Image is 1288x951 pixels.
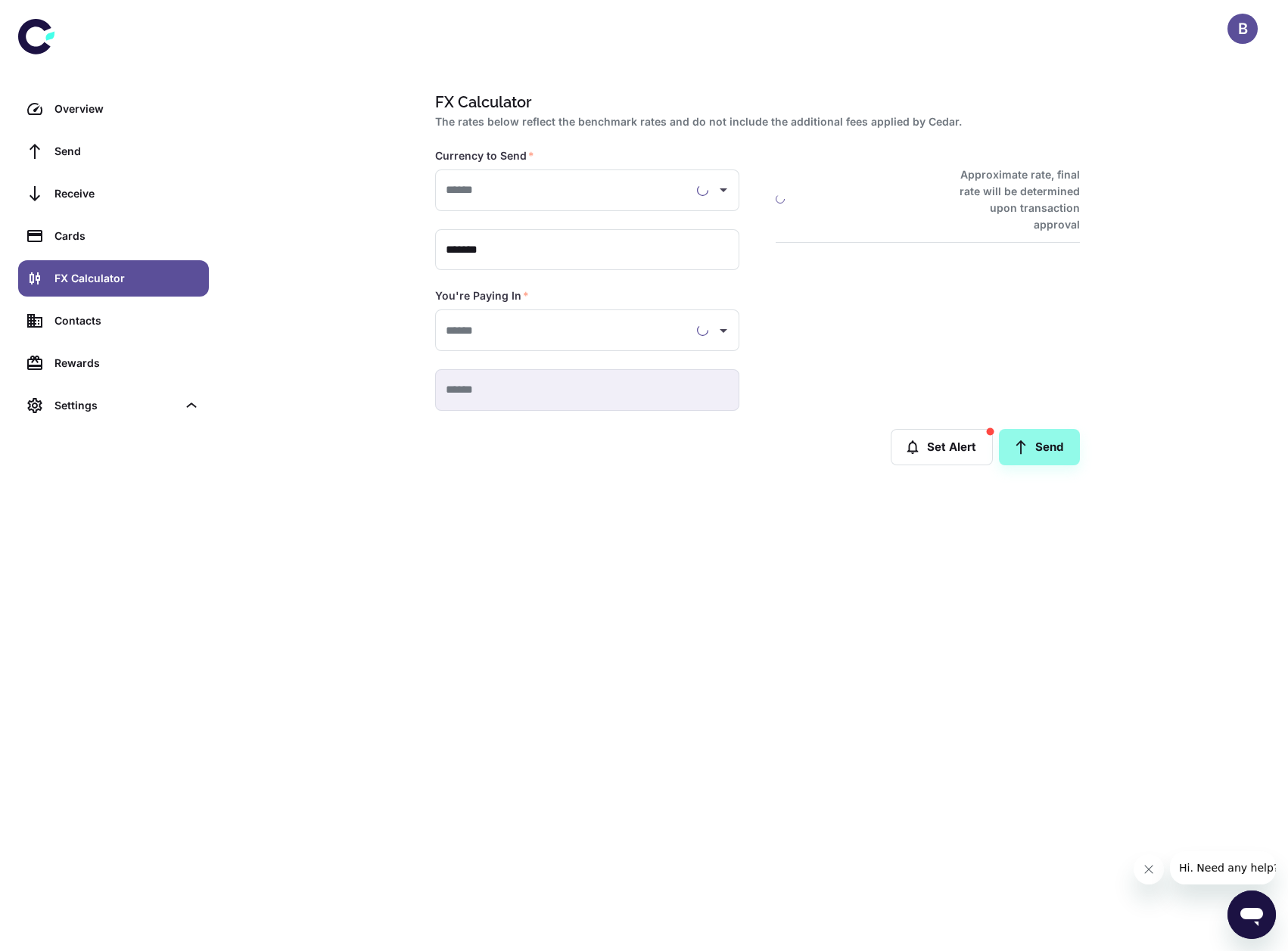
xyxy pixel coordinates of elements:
a: Overview [18,91,209,127]
button: Set Alert [891,429,993,465]
a: Rewards [18,345,209,381]
label: You're Paying In [435,288,529,303]
button: Open [713,320,734,341]
div: Receive [54,185,200,202]
a: Receive [18,176,209,212]
a: Send [999,429,1080,465]
iframe: Button to launch messaging window [1227,890,1276,939]
button: B [1227,14,1258,44]
iframe: Message from company [1170,851,1276,884]
div: Cards [54,228,200,244]
div: Settings [18,387,209,424]
div: Send [54,143,200,160]
label: Currency to Send [435,148,534,163]
iframe: Close message [1134,854,1164,884]
span: Hi. Need any help? [9,11,109,23]
div: Rewards [54,355,200,371]
a: FX Calculator [18,260,209,297]
div: FX Calculator [54,270,200,287]
div: Settings [54,397,177,414]
a: Send [18,133,209,169]
div: Overview [54,101,200,117]
a: Cards [18,218,209,254]
h6: Approximate rate, final rate will be determined upon transaction approval [943,166,1080,233]
div: Contacts [54,312,200,329]
h1: FX Calculator [435,91,1074,113]
a: Contacts [18,303,209,339]
button: Open [713,179,734,200]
